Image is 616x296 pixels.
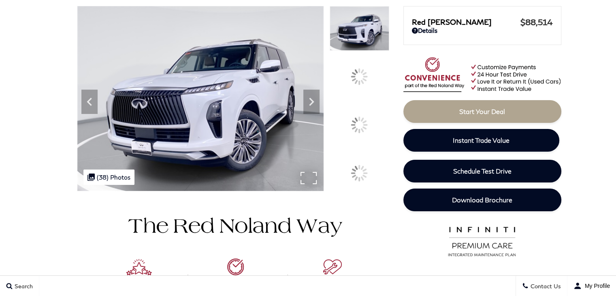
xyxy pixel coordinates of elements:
[459,107,505,115] span: Start Your Deal
[453,167,512,175] span: Schedule Test Drive
[567,276,616,296] button: user-profile-menu
[403,129,559,152] a: Instant Trade Value
[83,169,134,185] div: (38) Photos
[13,283,33,290] span: Search
[412,17,553,27] a: Red [PERSON_NAME] $88,514
[453,136,509,144] span: Instant Trade Value
[412,17,520,26] span: Red [PERSON_NAME]
[403,160,561,182] a: Schedule Test Drive
[77,6,324,191] img: New 2025 RADIANT WHITE INFINITI LUXE 4WD image 1
[582,283,610,289] span: My Profile
[443,225,522,257] img: infinitipremiumcare.png
[330,6,389,51] img: New 2025 RADIANT WHITE INFINITI LUXE 4WD image 1
[520,17,553,27] span: $88,514
[452,196,512,204] span: Download Brochure
[529,283,561,290] span: Contact Us
[412,27,553,34] a: Details
[403,100,561,123] a: Start Your Deal
[403,189,561,211] a: Download Brochure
